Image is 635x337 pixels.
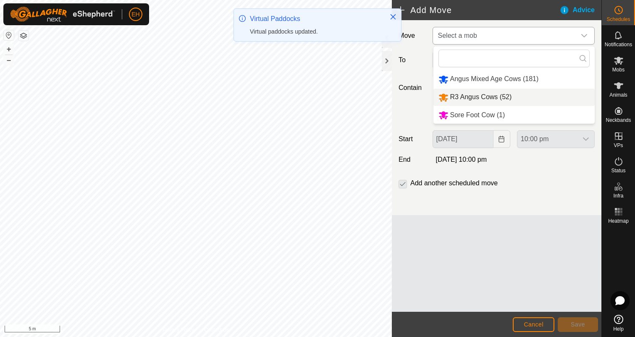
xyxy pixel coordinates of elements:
[250,27,381,36] div: Virtual paddocks updated.
[576,27,593,44] div: dropdown trigger
[611,168,625,173] span: Status
[395,51,429,69] label: To
[395,83,429,93] label: Contain
[438,32,477,39] span: Select a mob
[397,5,559,15] h2: Add Move
[558,317,598,332] button: Save
[131,10,139,19] span: EH
[524,321,543,328] span: Cancel
[613,326,624,332] span: Help
[602,311,635,335] a: Help
[608,219,629,224] span: Heatmap
[387,11,399,23] button: Close
[609,92,627,97] span: Animals
[410,180,498,187] label: Add another scheduled move
[395,134,429,144] label: Start
[4,55,14,65] button: –
[395,155,429,165] label: End
[559,5,601,15] div: Advice
[436,156,487,163] span: [DATE] 10:00 pm
[435,27,576,44] span: Select a mob
[433,89,595,106] li: R3 Angus Cows
[433,107,595,124] li: Sore Foot Cow
[613,193,623,198] span: Infra
[605,42,632,47] span: Notifications
[450,93,512,100] span: R3 Angus Cows (52)
[513,317,554,332] button: Cancel
[606,17,630,22] span: Schedules
[433,71,595,88] li: Angus Mixed Age Cows
[493,130,510,148] button: Choose Date
[163,326,194,334] a: Privacy Policy
[433,71,595,124] ul: Option List
[606,118,631,123] span: Neckbands
[395,27,429,45] label: Move
[4,30,14,40] button: Reset Map
[250,14,381,24] div: Virtual Paddocks
[614,143,623,148] span: VPs
[10,7,115,22] img: Gallagher Logo
[204,326,229,334] a: Contact Us
[4,44,14,54] button: +
[571,321,585,328] span: Save
[450,75,539,82] span: Angus Mixed Age Cows (181)
[612,67,625,72] span: Mobs
[18,31,29,41] button: Map Layers
[450,111,505,118] span: Sore Foot Cow (1)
